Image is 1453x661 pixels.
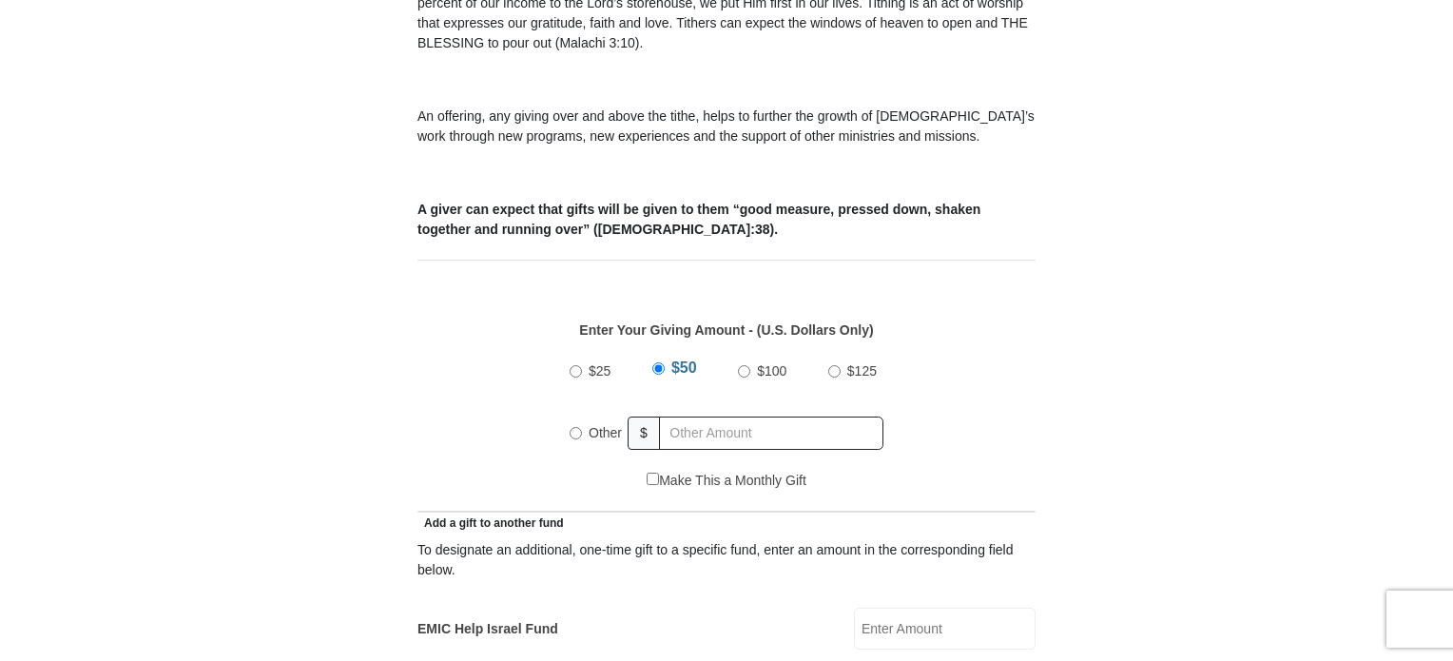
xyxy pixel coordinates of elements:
span: $125 [847,363,877,379]
span: $100 [757,363,786,379]
label: Make This a Monthly Gift [647,471,806,491]
b: A giver can expect that gifts will be given to them “good measure, pressed down, shaken together ... [417,202,980,237]
span: $ [628,417,660,450]
span: $25 [589,363,610,379]
div: To designate an additional, one-time gift to a specific fund, enter an amount in the correspondin... [417,540,1036,580]
input: Enter Amount [854,608,1036,650]
strong: Enter Your Giving Amount - (U.S. Dollars Only) [579,322,873,338]
span: $50 [671,360,697,376]
p: An offering, any giving over and above the tithe, helps to further the growth of [DEMOGRAPHIC_DAT... [417,107,1036,146]
input: Other Amount [659,417,883,450]
label: EMIC Help Israel Fund [417,619,558,639]
input: Make This a Monthly Gift [647,473,659,485]
span: Other [589,425,622,440]
span: Add a gift to another fund [417,516,564,530]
